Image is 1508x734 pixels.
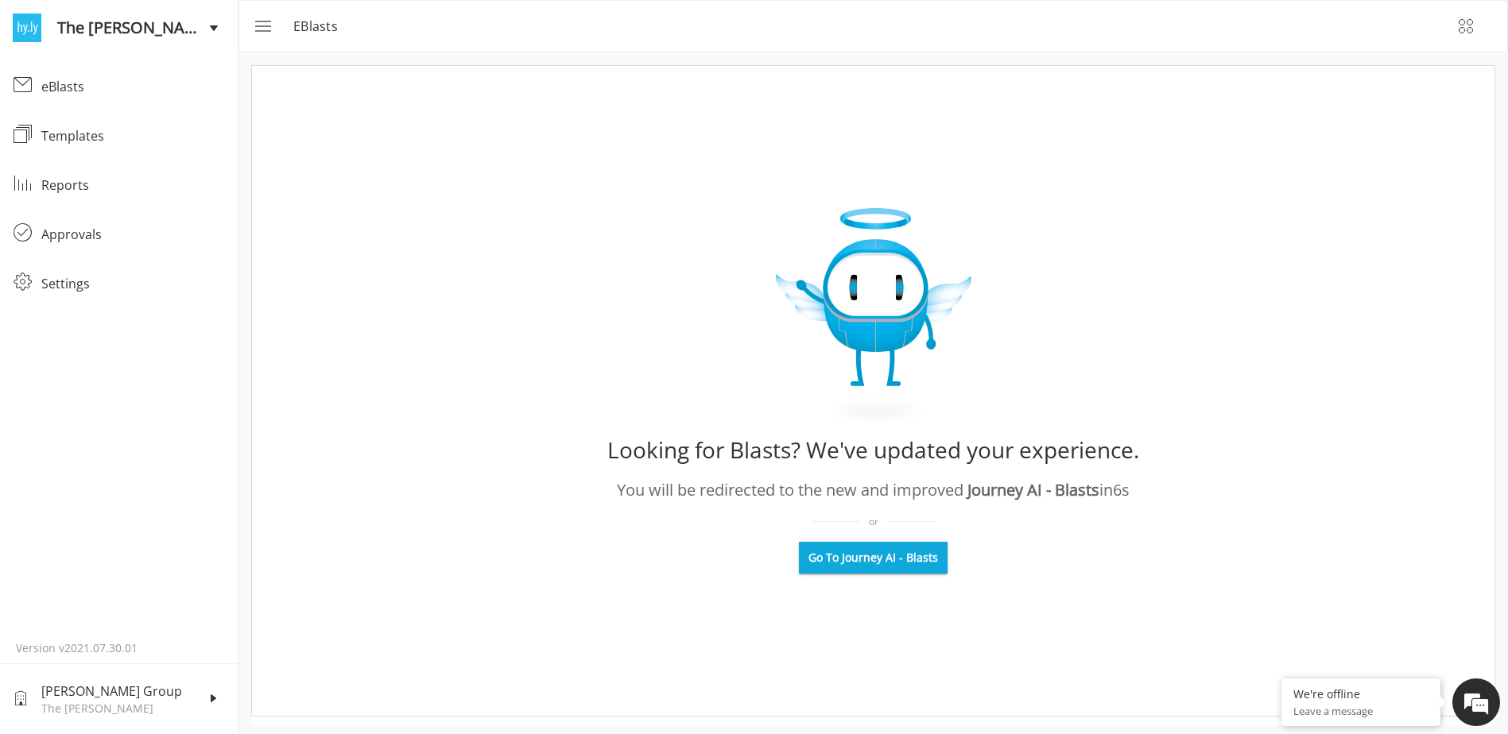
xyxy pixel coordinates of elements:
div: You will be redirected to the new and improved in 6 s [617,478,1130,502]
div: Approvals [41,225,225,244]
div: eBlasts [41,77,225,96]
img: logo [13,14,41,42]
p: Version v2021.07.30.01 [16,640,222,656]
div: or [812,515,936,529]
div: Reports [41,176,225,195]
button: menu [242,7,281,45]
p: Leave a message [1293,704,1429,718]
span: Go To Journey AI - Blasts [808,550,938,566]
div: Settings [41,274,225,293]
div: Looking for Blasts? We've updated your experience. [607,431,1139,469]
button: Go To Journey AI - Blasts [799,542,948,574]
span: Journey AI - Blasts [967,479,1099,500]
div: We're offline [1293,686,1429,701]
div: Templates [41,126,225,145]
span: The [PERSON_NAME] Property Team [57,16,209,40]
p: eBlasts [293,17,347,36]
img: expiry_Image [776,208,971,426]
